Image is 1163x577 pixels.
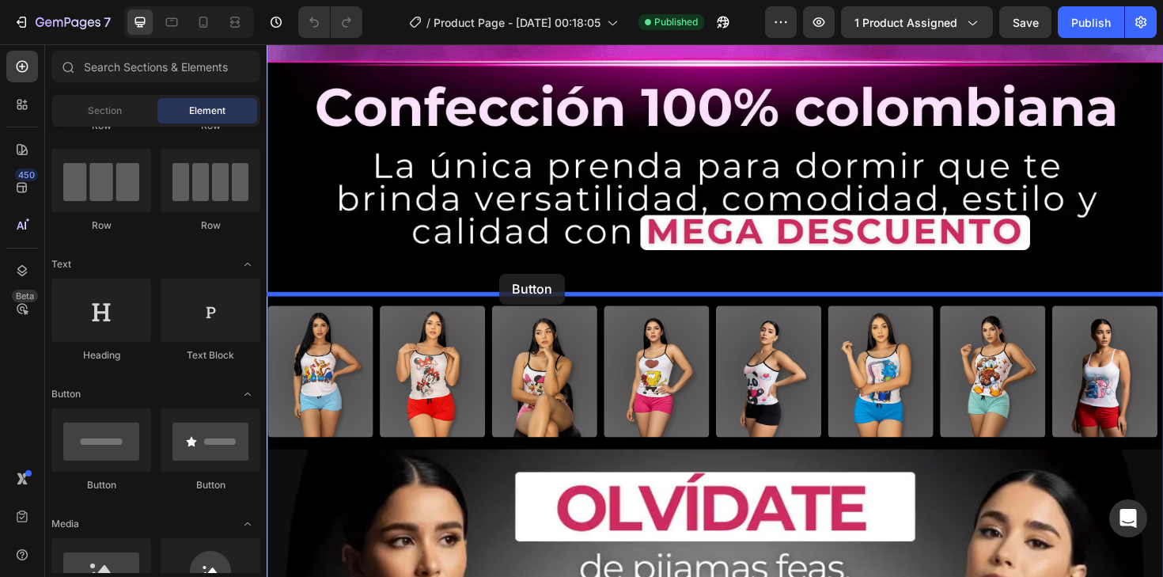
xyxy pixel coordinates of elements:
[999,6,1051,38] button: Save
[161,218,260,233] div: Row
[854,14,957,31] span: 1 product assigned
[267,44,1163,577] iframe: Design area
[51,348,151,363] div: Heading
[51,51,260,82] input: Search Sections & Elements
[189,104,225,118] span: Element
[434,14,600,31] span: Product Page - [DATE] 00:18:05
[1071,14,1111,31] div: Publish
[235,511,260,537] span: Toggle open
[1013,16,1039,29] span: Save
[298,6,362,38] div: Undo/Redo
[104,13,111,32] p: 7
[1109,499,1147,537] div: Open Intercom Messenger
[235,252,260,277] span: Toggle open
[654,15,698,29] span: Published
[841,6,993,38] button: 1 product assigned
[15,169,38,181] div: 450
[51,218,151,233] div: Row
[51,517,79,531] span: Media
[1058,6,1124,38] button: Publish
[426,14,430,31] span: /
[12,290,38,302] div: Beta
[235,382,260,407] span: Toggle open
[88,104,122,118] span: Section
[161,348,260,363] div: Text Block
[6,6,118,38] button: 7
[51,387,81,401] span: Button
[51,257,71,271] span: Text
[51,478,151,492] div: Button
[161,478,260,492] div: Button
